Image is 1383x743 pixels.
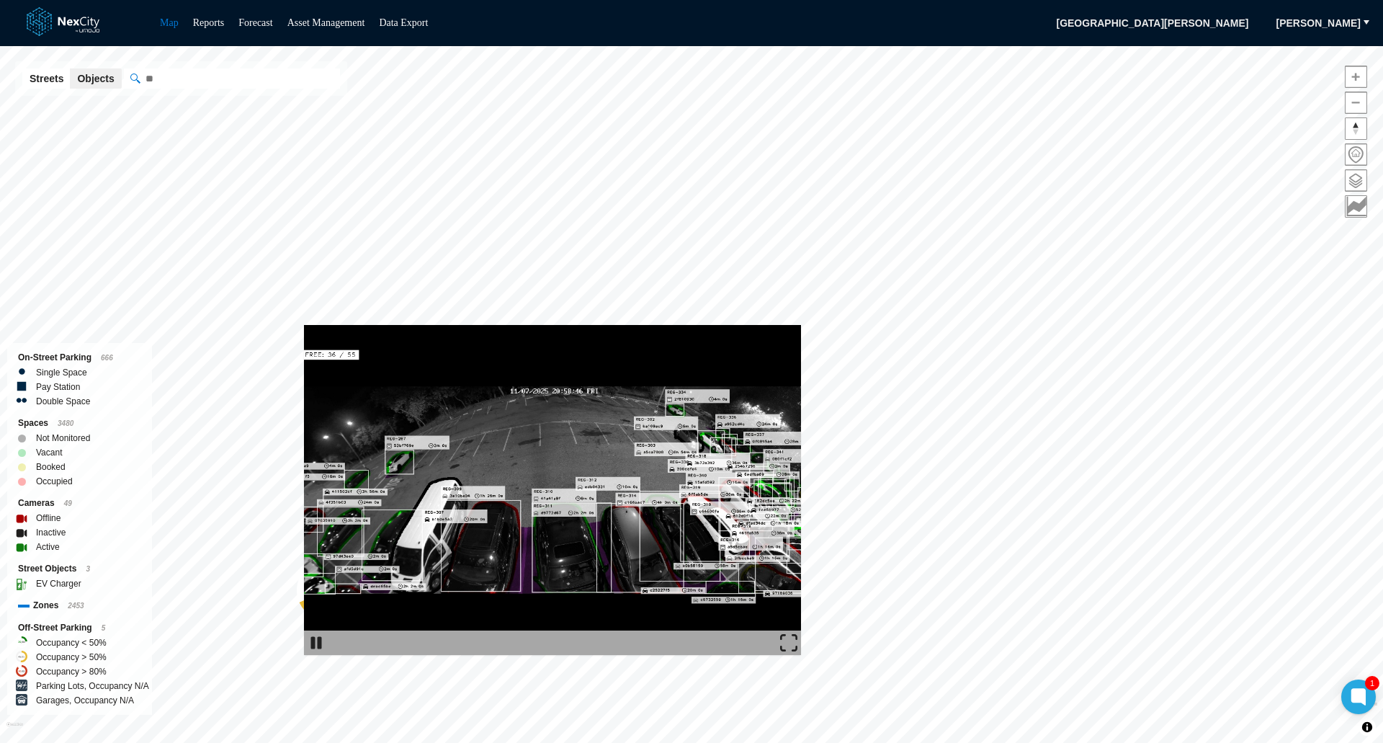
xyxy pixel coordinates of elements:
button: Toggle attribution [1359,718,1376,736]
span: 3 [86,565,90,573]
label: Double Space [36,394,90,409]
label: Vacant [36,445,62,460]
label: Active [36,540,60,554]
label: Not Monitored [36,431,90,445]
button: Key metrics [1345,195,1367,218]
button: [PERSON_NAME] [1267,12,1370,35]
a: Mapbox homepage [6,722,23,739]
div: Map marker [297,560,357,620]
a: Asset Management [287,17,365,28]
button: Layers management [1345,169,1367,192]
label: Inactive [36,525,66,540]
span: Zoom out [1346,92,1366,113]
div: Zones [18,598,141,613]
button: Objects [70,68,121,89]
div: Spaces [18,416,141,431]
label: Occupancy > 50% [36,650,107,664]
span: Reset bearing to north [1346,118,1366,139]
label: Offline [36,511,61,525]
label: Occupancy > 80% [36,664,107,679]
label: Occupancy < 50% [36,636,107,650]
button: Zoom in [1345,66,1367,88]
span: 49 [64,499,72,507]
img: expand [780,634,797,651]
button: Zoom out [1345,92,1367,114]
a: Reports [193,17,225,28]
a: Forecast [238,17,272,28]
span: 5 [102,624,106,632]
span: [PERSON_NAME] [1276,16,1361,30]
span: Streets [30,71,63,86]
label: EV Charger [36,577,81,591]
button: Home [1345,143,1367,166]
label: Parking Lots, Occupancy N/A [36,679,149,693]
span: 3480 [58,419,73,427]
div: 1 [1365,676,1379,690]
img: play [308,634,325,651]
label: Pay Station [36,380,80,394]
div: Street Objects [18,561,141,577]
span: [GEOGRAPHIC_DATA][PERSON_NAME] [1047,12,1258,35]
div: On-Street Parking [18,350,141,365]
label: Garages, Occupancy N/A [36,693,134,708]
span: 2453 [68,602,84,610]
span: Toggle attribution [1363,719,1371,735]
label: Booked [36,460,66,474]
a: Data Export [379,17,428,28]
button: Streets [22,68,71,89]
span: Objects [77,71,114,86]
div: Cameras [18,496,141,511]
button: Reset bearing to north [1345,117,1367,140]
span: Zoom in [1346,66,1366,87]
label: Single Space [36,365,87,380]
a: Map [160,17,179,28]
img: video [304,325,801,655]
div: Off-Street Parking [18,620,141,636]
label: Occupied [36,474,73,489]
span: 666 [101,354,113,362]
